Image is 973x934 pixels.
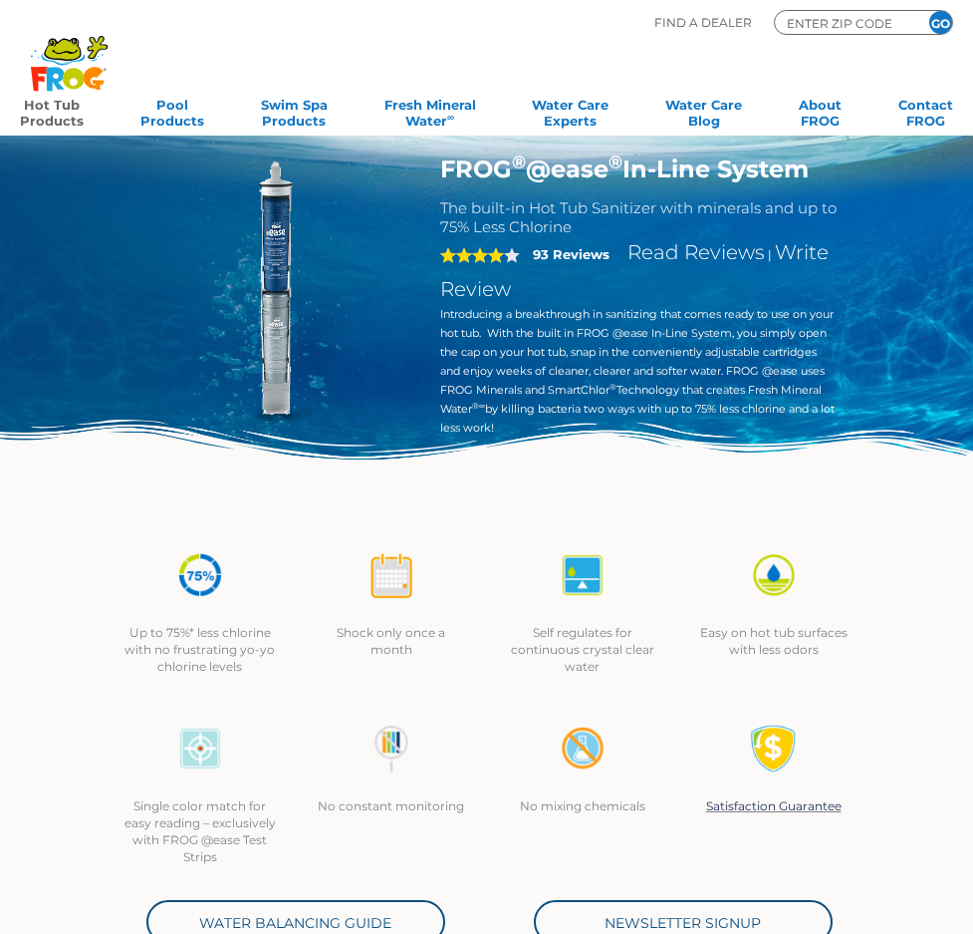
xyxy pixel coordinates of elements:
img: icon-atease-self-regulates [559,551,607,599]
sup: ® [512,152,526,173]
a: Fresh MineralWater∞ [384,91,476,131]
a: Hot TubProducts [20,91,84,131]
p: Up to 75%* less chlorine with no frustrating yo-yo chlorine levels [124,624,276,675]
img: icon-atease-75percent-less [176,551,224,599]
p: No constant monitoring [316,797,467,814]
p: Find A Dealer [654,10,752,35]
img: icon-atease-color-match [176,725,224,773]
img: icon-atease-shock-once [367,551,415,599]
img: no-constant-monitoring1 [367,725,415,773]
a: Satisfaction Guarantee [706,798,842,813]
sup: ∞ [447,112,454,123]
img: Frog Products Logo [20,10,119,92]
sup: ® [609,382,616,392]
img: no-mixing1 [559,725,607,773]
p: Shock only once a month [316,624,467,658]
span: 4 [440,247,504,263]
a: Read Reviews [627,240,765,264]
a: Water CareExperts [532,91,608,131]
a: Swim SpaProducts [261,91,328,131]
p: Single color match for easy reading – exclusively with FROG @ease Test Strips [124,797,276,865]
a: AboutFROG [799,91,842,131]
h2: The built-in Hot Tub Sanitizer with minerals and up to 75% Less Chlorine [440,198,840,236]
img: inline-system.png [134,155,411,432]
img: Satisfaction Guarantee Icon [750,725,798,773]
input: GO [929,11,952,34]
span: | [768,247,772,262]
a: Water CareBlog [665,91,742,131]
p: No mixing chemicals [507,797,658,814]
a: PoolProducts [140,91,204,131]
sup: ®∞ [472,401,485,411]
p: Easy on hot tub surfaces with less odors [698,624,850,658]
p: Self regulates for continuous crystal clear water [507,624,658,675]
strong: 93 Reviews [533,246,609,262]
h1: FROG @ease In-Line System [440,155,840,183]
img: icon-atease-easy-on [750,551,798,599]
a: ContactFROG [898,91,953,131]
p: Introducing a breakthrough in sanitizing that comes ready to use on your hot tub. With the built ... [440,305,840,438]
sup: ® [608,152,622,173]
